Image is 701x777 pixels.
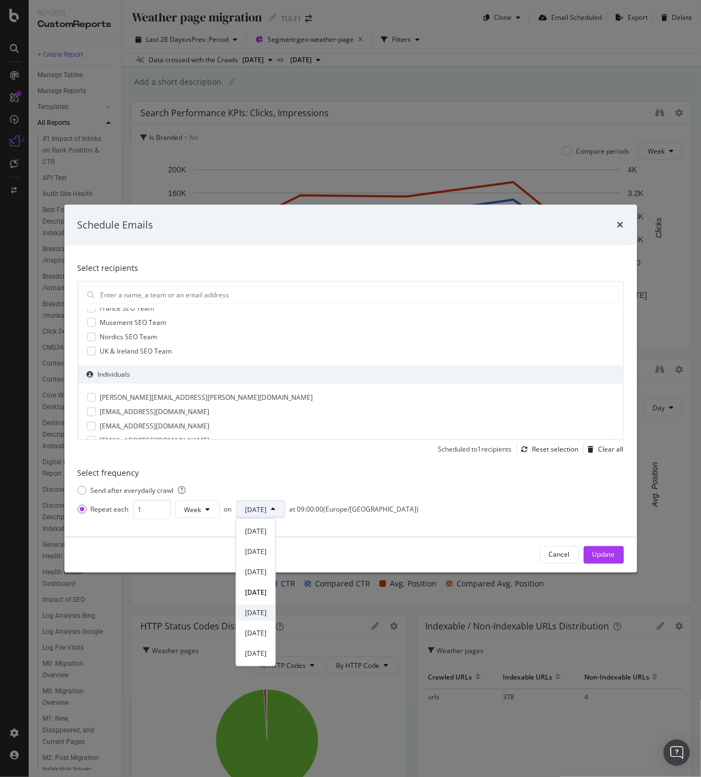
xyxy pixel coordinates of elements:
[593,550,615,559] div: Update
[175,501,220,518] button: Week
[664,740,690,766] div: Open Intercom Messenger
[584,442,624,455] button: Clear all
[100,346,172,356] span: UK & Ireland SEO Team
[78,468,624,476] h5: Select frequency
[245,588,267,597] span: Thursday
[245,526,267,536] span: Monday
[540,546,579,564] button: Cancel
[87,369,131,379] div: Individuals
[91,486,186,496] div: Send after every daily crawl
[100,303,155,313] span: France SEO Team
[245,567,267,577] span: Wednesday
[91,504,129,514] div: Repeat each
[100,435,210,445] div: [EMAIL_ADDRESS][DOMAIN_NAME]
[532,444,579,454] div: Reset selection
[438,444,512,454] div: Scheduled to 1 recipients
[224,504,232,514] div: on
[245,608,267,618] span: Friday
[100,286,618,303] input: Enter a name, a team or an email address
[184,505,202,514] span: Week
[549,550,570,559] div: Cancel
[78,218,154,232] div: Schedule Emails
[517,442,579,455] button: Reset selection
[584,546,624,564] button: Update
[100,332,157,341] span: Nordics SEO Team
[78,264,624,272] h5: Select recipients
[245,628,267,638] span: Saturday
[100,317,167,327] span: Musement SEO Team
[599,444,624,454] div: Clear all
[100,392,313,402] div: [PERSON_NAME][EMAIL_ADDRESS][PERSON_NAME][DOMAIN_NAME]
[245,649,267,659] span: Sunday
[245,547,267,557] span: Tuesday
[236,501,285,518] button: [DATE]
[64,204,637,572] div: modal
[290,504,419,514] div: at 09:00:00 ( Europe/[GEOGRAPHIC_DATA] )
[100,406,210,416] div: [EMAIL_ADDRESS][DOMAIN_NAME]
[617,218,624,232] div: times
[100,421,210,431] div: [EMAIL_ADDRESS][DOMAIN_NAME]
[246,505,267,514] span: Thursday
